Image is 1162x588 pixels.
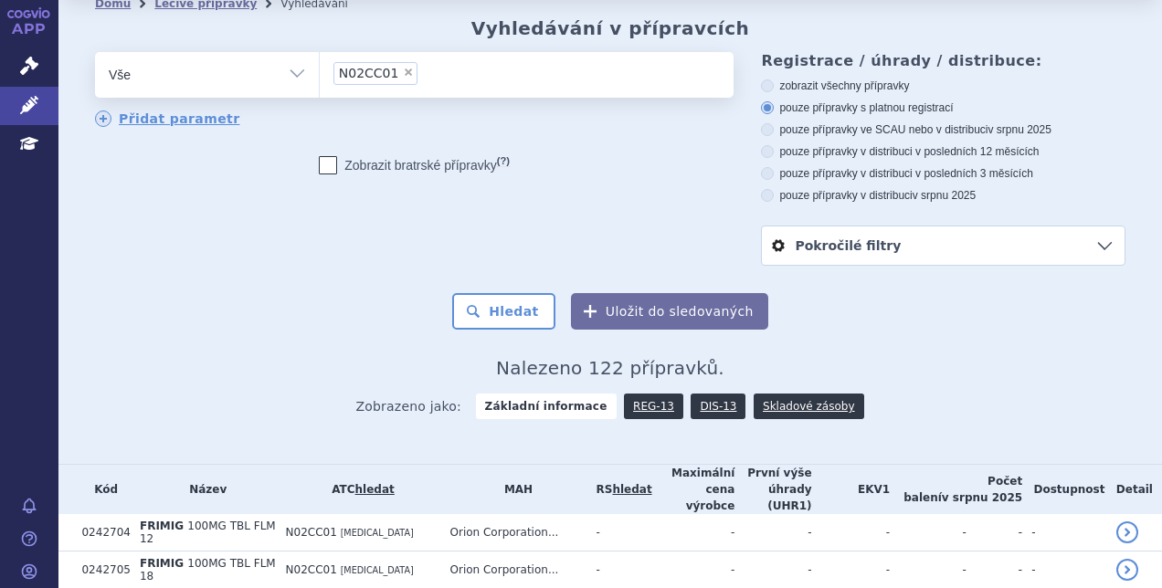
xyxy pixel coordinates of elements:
[691,394,745,419] a: DIS-13
[761,144,1125,159] label: pouze přípravky v distribuci v posledních 12 měsících
[341,528,414,538] span: [MEDICAL_DATA]
[624,394,683,419] a: REG-13
[761,188,1125,203] label: pouze přípravky v distribuci
[1107,465,1162,514] th: Detail
[761,100,1125,115] label: pouze přípravky s platnou registrací
[72,465,130,514] th: Kód
[452,293,555,330] button: Hledat
[1116,521,1138,543] a: detail
[761,166,1125,181] label: pouze přípravky v distribuci v posledních 3 měsících
[496,357,724,379] span: Nalezeno 122 přípravků.
[423,61,433,84] input: N02CC01
[277,465,441,514] th: ATC
[471,17,750,39] h2: Vyhledávání v přípravcích
[140,557,184,570] span: FRIMIG
[612,483,651,496] a: hledat
[761,52,1125,69] h3: Registrace / úhrady / distribuce:
[441,465,587,514] th: MAH
[286,563,337,576] span: N02CC01
[319,156,510,174] label: Zobrazit bratrské přípravky
[967,514,1022,551] td: -
[734,465,811,514] th: První výše úhrady (UHR1)
[497,155,510,167] abbr: (?)
[812,514,891,551] td: -
[476,394,617,419] strong: Základní informace
[131,465,277,514] th: Název
[812,465,891,514] th: EKV1
[1022,465,1107,514] th: Dostupnost
[355,483,395,496] a: hledat
[571,293,768,330] button: Uložit do sledovaných
[286,526,337,539] span: N02CC01
[762,226,1125,265] a: Pokročilé filtry
[1116,559,1138,581] a: detail
[890,465,1022,514] th: Počet balení
[355,394,461,419] span: Zobrazeno jako:
[761,122,1125,137] label: pouze přípravky ve SCAU nebo v distribuci
[754,394,863,419] a: Skladové zásoby
[761,79,1125,93] label: zobrazit všechny přípravky
[913,189,976,202] span: v srpnu 2025
[140,520,184,532] span: FRIMIG
[140,557,276,583] span: 100MG TBL FLM 18
[95,110,240,127] a: Přidat parametr
[652,465,735,514] th: Maximální cena výrobce
[652,514,735,551] td: -
[140,520,276,545] span: 100MG TBL FLM 12
[587,465,652,514] th: RS
[890,514,967,551] td: -
[403,67,414,78] span: ×
[942,491,1022,504] span: v srpnu 2025
[734,514,811,551] td: -
[341,565,414,575] span: [MEDICAL_DATA]
[441,514,587,551] td: Orion Corporation...
[587,514,652,551] td: -
[339,67,399,79] span: N02CC01
[1022,514,1107,551] td: -
[72,514,130,551] td: 0242704
[988,123,1051,136] span: v srpnu 2025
